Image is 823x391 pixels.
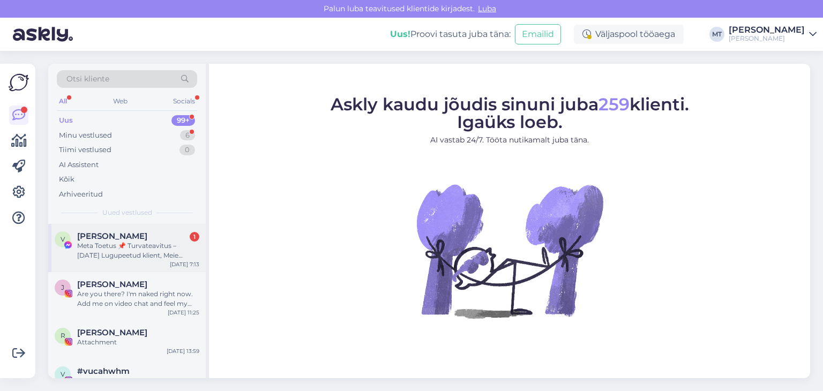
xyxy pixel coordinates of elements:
[61,332,65,340] span: R
[190,232,199,242] div: 1
[515,24,561,44] button: Emailid
[168,309,199,317] div: [DATE] 11:25
[61,283,64,291] span: J
[390,29,410,39] b: Uus!
[475,4,499,13] span: Luba
[77,241,199,260] div: Meta Toetus 📌 Turvateavitus – [DATE] Lugupeetud klient, Meie süsteem on registreerinud tegevusi, ...
[331,94,689,132] span: Askly kaudu jõudis sinuni juba klienti. Igaüks loeb.
[59,189,103,200] div: Arhiveeritud
[179,145,195,155] div: 0
[111,94,130,108] div: Web
[598,94,630,115] span: 259
[61,235,65,243] span: V
[59,160,99,170] div: AI Assistent
[77,366,130,376] span: #vucahwhm
[729,26,817,43] a: [PERSON_NAME][PERSON_NAME]
[59,174,74,185] div: Kõik
[57,94,69,108] div: All
[77,376,199,386] div: Attachment
[171,94,197,108] div: Socials
[59,130,112,141] div: Minu vestlused
[331,134,689,146] p: AI vastab 24/7. Tööta nutikamalt juba täna.
[102,208,152,217] span: Uued vestlused
[167,347,199,355] div: [DATE] 13:59
[729,34,805,43] div: [PERSON_NAME]
[180,130,195,141] div: 6
[171,115,195,126] div: 99+
[729,26,805,34] div: [PERSON_NAME]
[77,231,147,241] span: Viviana Marioly Cuellar Chilo
[9,72,29,93] img: Askly Logo
[77,328,147,337] span: Reigo Ahven
[59,115,73,126] div: Uus
[709,27,724,42] div: MT
[390,28,511,41] div: Proovi tasuta juba täna:
[59,145,111,155] div: Tiimi vestlused
[77,280,147,289] span: Janine
[61,370,65,378] span: v
[413,154,606,347] img: No Chat active
[77,289,199,309] div: Are you there? I'm naked right now. Add me on video chat and feel my body. Message me on WhatsApp...
[170,260,199,268] div: [DATE] 7:13
[66,73,109,85] span: Otsi kliente
[574,25,684,44] div: Väljaspool tööaega
[77,337,199,347] div: Attachment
